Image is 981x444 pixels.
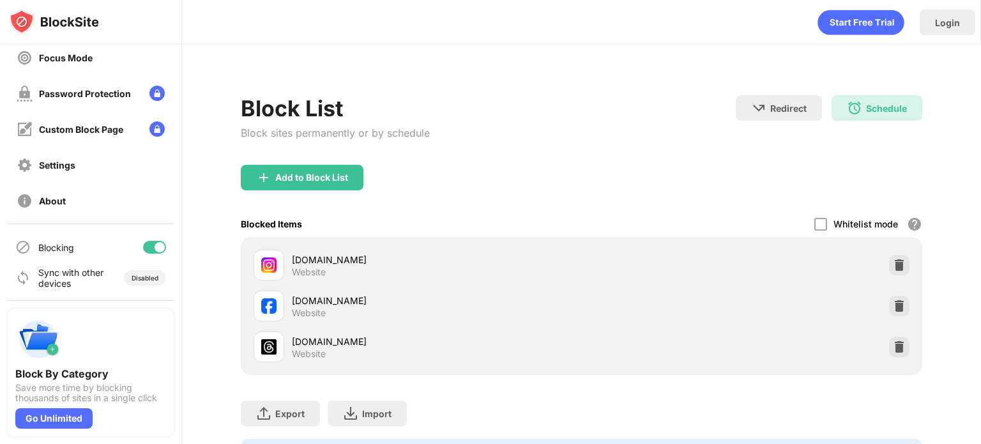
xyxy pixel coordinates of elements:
[292,307,326,319] div: Website
[39,52,93,63] div: Focus Mode
[39,88,131,99] div: Password Protection
[132,274,158,282] div: Disabled
[866,103,907,114] div: Schedule
[15,408,93,429] div: Go Unlimited
[15,383,166,403] div: Save more time by blocking thousands of sites in a single click
[15,316,61,362] img: push-categories.svg
[241,126,430,139] div: Block sites permanently or by schedule
[149,86,165,101] img: lock-menu.svg
[149,121,165,137] img: lock-menu.svg
[292,266,326,278] div: Website
[292,335,581,348] div: [DOMAIN_NAME]
[241,95,430,121] div: Block List
[38,267,104,289] div: Sync with other devices
[770,103,807,114] div: Redirect
[833,218,898,229] div: Whitelist mode
[39,195,66,206] div: About
[38,242,74,253] div: Blocking
[17,50,33,66] img: focus-off.svg
[292,348,326,360] div: Website
[261,257,277,273] img: favicons
[261,298,277,314] img: favicons
[292,294,581,307] div: [DOMAIN_NAME]
[275,172,348,183] div: Add to Block List
[275,408,305,419] div: Export
[17,86,33,102] img: password-protection-off.svg
[15,367,166,380] div: Block By Category
[261,339,277,355] img: favicons
[39,160,75,171] div: Settings
[17,121,33,137] img: customize-block-page-off.svg
[9,9,99,34] img: logo-blocksite.svg
[17,157,33,173] img: settings-off.svg
[17,193,33,209] img: about-off.svg
[292,253,581,266] div: [DOMAIN_NAME]
[935,17,960,28] div: Login
[362,408,392,419] div: Import
[817,10,904,35] div: animation
[15,270,31,286] img: sync-icon.svg
[39,124,123,135] div: Custom Block Page
[241,218,302,229] div: Blocked Items
[15,240,31,255] img: blocking-icon.svg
